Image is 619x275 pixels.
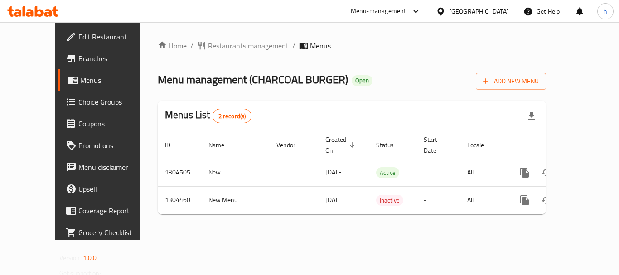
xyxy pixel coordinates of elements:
a: Menu disclaimer [58,156,158,178]
span: Edit Restaurant [78,31,151,42]
a: Menus [58,69,158,91]
span: h [604,6,607,16]
li: / [292,40,295,51]
button: Change Status [536,162,557,183]
a: Coupons [58,113,158,135]
button: Add New Menu [476,73,546,90]
h2: Menus List [165,108,251,123]
span: Vendor [276,140,307,150]
th: Actions [507,131,608,159]
td: New Menu [201,186,269,214]
a: Upsell [58,178,158,200]
td: - [416,159,460,186]
span: Menus [80,75,151,86]
span: [DATE] [325,194,344,206]
span: Inactive [376,195,403,206]
button: Change Status [536,189,557,211]
a: Coverage Report [58,200,158,222]
td: 1304460 [158,186,201,214]
span: Version: [59,252,82,264]
a: Grocery Checklist [58,222,158,243]
span: Restaurants management [208,40,289,51]
span: Open [352,77,372,84]
span: Add New Menu [483,76,539,87]
a: Promotions [58,135,158,156]
li: / [190,40,193,51]
span: Menu disclaimer [78,162,151,173]
td: - [416,186,460,214]
div: Export file [521,105,542,127]
button: more [514,189,536,211]
span: Created On [325,134,358,156]
span: Branches [78,53,151,64]
span: 1.0.0 [83,252,97,264]
span: Status [376,140,406,150]
span: Upsell [78,183,151,194]
span: [DATE] [325,166,344,178]
span: Choice Groups [78,96,151,107]
td: All [460,159,507,186]
a: Edit Restaurant [58,26,158,48]
nav: breadcrumb [158,40,546,51]
div: Menu-management [351,6,406,17]
a: Branches [58,48,158,69]
span: 2 record(s) [213,112,251,121]
span: Menu management ( CHARCOAL BURGER ) [158,69,348,90]
div: Active [376,167,399,178]
span: Promotions [78,140,151,151]
td: All [460,186,507,214]
span: ID [165,140,182,150]
a: Home [158,40,187,51]
span: Coupons [78,118,151,129]
div: [GEOGRAPHIC_DATA] [449,6,509,16]
span: Start Date [424,134,449,156]
table: enhanced table [158,131,608,214]
a: Choice Groups [58,91,158,113]
span: Locale [467,140,496,150]
td: New [201,159,269,186]
span: Grocery Checklist [78,227,151,238]
span: Coverage Report [78,205,151,216]
a: Restaurants management [197,40,289,51]
span: Active [376,168,399,178]
div: Total records count [213,109,252,123]
span: Name [208,140,236,150]
span: Menus [310,40,331,51]
td: 1304505 [158,159,201,186]
button: more [514,162,536,183]
div: Open [352,75,372,86]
